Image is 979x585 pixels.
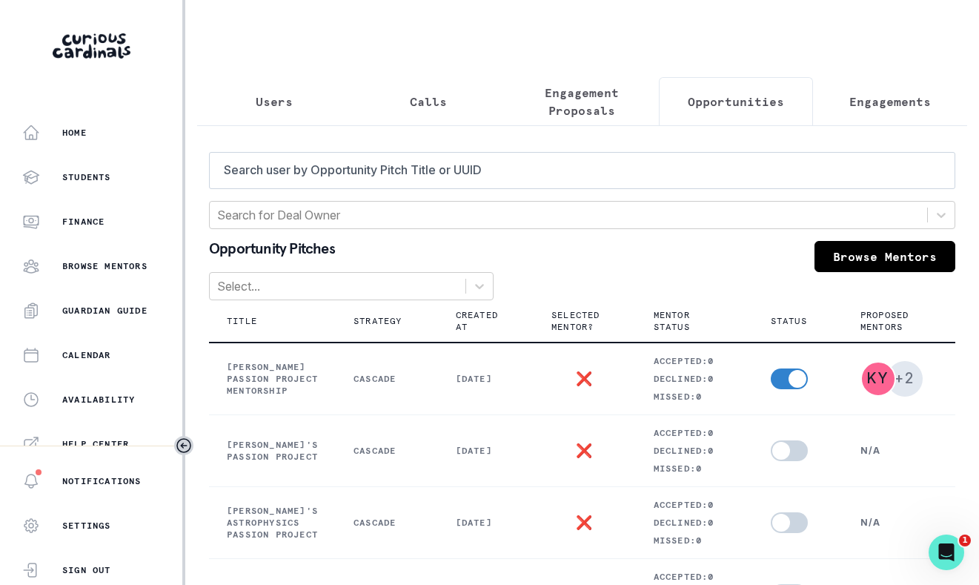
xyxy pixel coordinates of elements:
[849,93,931,110] p: Engagements
[654,309,717,333] p: Mentor Status
[62,349,111,361] p: Calendar
[654,391,735,403] p: Missed: 0
[860,445,927,457] p: N/A
[62,394,135,406] p: Availability
[654,535,735,546] p: Missed: 0
[576,445,593,457] p: ❌
[227,315,257,327] p: Title
[62,216,104,228] p: Finance
[62,475,142,487] p: Notifications
[576,373,593,385] p: ❌
[688,93,784,110] p: Opportunities
[62,260,147,272] p: Browse Mentors
[62,564,111,576] p: Sign Out
[654,355,735,367] p: Accepted: 0
[354,517,420,529] p: Cascade
[887,361,923,397] span: +2
[456,445,516,457] p: [DATE]
[456,373,516,385] p: [DATE]
[654,373,735,385] p: Declined: 0
[654,445,735,457] p: Declined: 0
[354,373,420,385] p: Cascade
[929,535,964,570] iframe: Intercom live chat
[771,315,807,327] p: Status
[551,309,600,333] p: Selected Mentor?
[227,439,318,463] p: [PERSON_NAME]'s Passion Project
[227,505,318,541] p: [PERSON_NAME]'s Astrophysics Passion Project
[867,371,889,386] div: Kiran Yeh
[654,463,735,475] p: Missed: 0
[62,305,147,317] p: Guardian Guide
[860,517,927,529] p: N/A
[174,436,193,455] button: Toggle sidebar
[654,517,735,529] p: Declined: 0
[959,535,971,546] span: 1
[410,93,447,110] p: Calls
[518,84,647,119] p: Engagement Proposals
[62,127,87,139] p: Home
[654,499,735,511] p: Accepted: 0
[654,571,735,583] p: Accepted: 0
[209,241,335,260] p: Opportunity Pitches
[860,309,909,333] p: Proposed Mentors
[53,33,130,59] img: Curious Cardinals Logo
[256,93,293,110] p: Users
[576,517,593,529] p: ❌
[654,427,735,439] p: Accepted: 0
[62,171,111,183] p: Students
[814,241,955,272] a: Browse Mentors
[227,361,318,397] p: [PERSON_NAME] Passion Project mentorship
[354,315,402,327] p: Strategy
[62,438,129,450] p: Help Center
[354,445,420,457] p: Cascade
[62,520,111,532] p: Settings
[456,517,516,529] p: [DATE]
[456,309,498,333] p: Created At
